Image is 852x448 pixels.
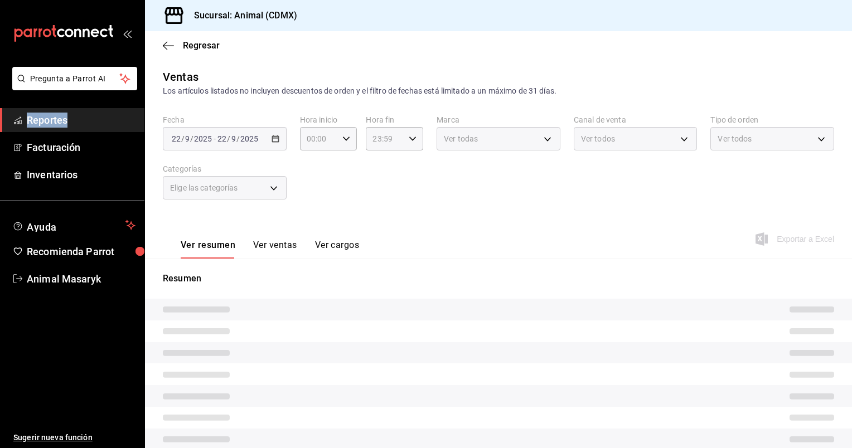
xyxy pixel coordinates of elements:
[217,134,227,143] input: --
[171,134,181,143] input: --
[193,134,212,143] input: ----
[163,116,287,124] label: Fecha
[185,9,297,22] h3: Sucursal: Animal (CDMX)
[214,134,216,143] span: -
[718,133,752,144] span: Ver todos
[123,29,132,38] button: open_drawer_menu
[227,134,230,143] span: /
[27,167,135,182] span: Inventarios
[437,116,560,124] label: Marca
[181,240,359,259] div: navigation tabs
[183,40,220,51] span: Regresar
[444,133,478,144] span: Ver todas
[710,116,834,124] label: Tipo de orden
[27,244,135,259] span: Recomienda Parrot
[27,140,135,155] span: Facturación
[163,69,199,85] div: Ventas
[30,73,120,85] span: Pregunta a Parrot AI
[231,134,236,143] input: --
[8,81,137,92] a: Pregunta a Parrot AI
[27,271,135,286] span: Animal Masaryk
[574,116,698,124] label: Canal de venta
[163,40,220,51] button: Regresar
[181,240,235,259] button: Ver resumen
[13,432,135,444] span: Sugerir nueva función
[27,218,121,232] span: Ayuda
[12,67,137,90] button: Pregunta a Parrot AI
[170,182,238,193] span: Elige las categorías
[315,240,360,259] button: Ver cargos
[27,113,135,128] span: Reportes
[581,133,615,144] span: Ver todos
[185,134,190,143] input: --
[300,116,357,124] label: Hora inicio
[236,134,240,143] span: /
[181,134,185,143] span: /
[366,116,423,124] label: Hora fin
[190,134,193,143] span: /
[163,85,834,97] div: Los artículos listados no incluyen descuentos de orden y el filtro de fechas está limitado a un m...
[240,134,259,143] input: ----
[253,240,297,259] button: Ver ventas
[163,165,287,173] label: Categorías
[163,272,834,285] p: Resumen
